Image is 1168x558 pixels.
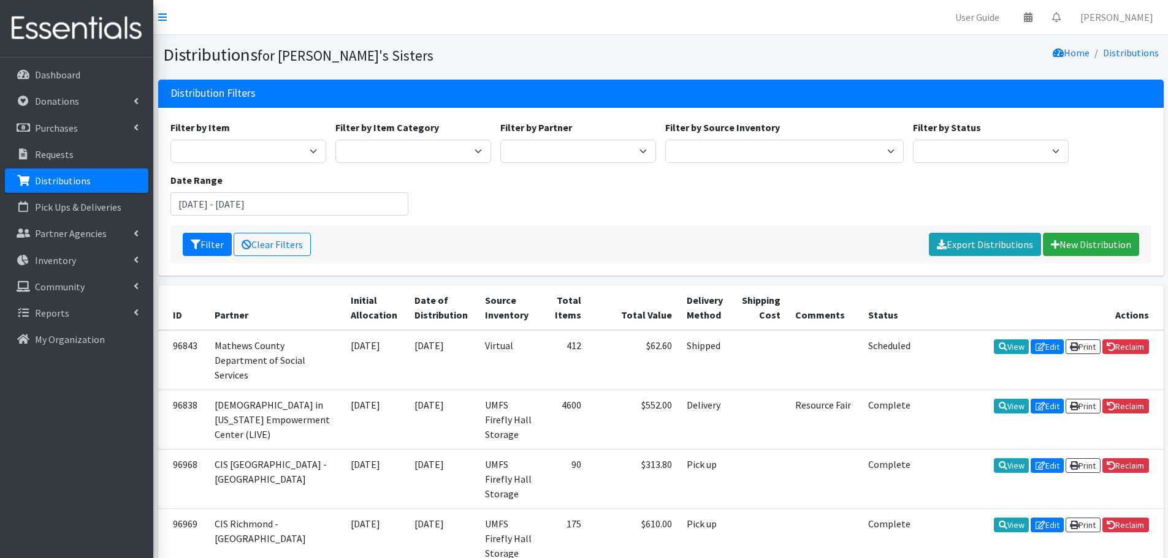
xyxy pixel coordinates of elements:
[861,449,918,508] td: Complete
[861,285,918,330] th: Status
[679,449,733,508] td: Pick up
[478,390,541,449] td: UMFS Firefly Hall Storage
[35,307,69,319] p: Reports
[407,330,478,390] td: [DATE]
[35,148,74,160] p: Requests
[478,330,541,390] td: Virtual
[1102,518,1149,532] a: Reclaim
[35,333,105,345] p: My Organization
[1102,339,1149,354] a: Reclaim
[5,301,148,325] a: Reports
[679,390,733,449] td: Delivery
[1102,458,1149,473] a: Reclaim
[1066,518,1101,532] a: Print
[994,339,1029,354] a: View
[913,120,981,135] label: Filter by Status
[5,8,148,49] img: HumanEssentials
[500,120,572,135] label: Filter by Partner
[35,122,78,134] p: Purchases
[478,449,541,508] td: UMFS Firefly Hall Storage
[35,201,121,213] p: Pick Ups & Deliveries
[994,399,1029,413] a: View
[343,449,407,508] td: [DATE]
[158,449,207,508] td: 96968
[589,390,679,449] td: $552.00
[541,449,589,508] td: 90
[918,285,1164,330] th: Actions
[679,285,733,330] th: Delivery Method
[343,285,407,330] th: Initial Allocation
[35,95,79,107] p: Donations
[665,120,780,135] label: Filter by Source Inventory
[1031,458,1064,473] a: Edit
[994,458,1029,473] a: View
[5,168,148,193] a: Distributions
[170,87,256,100] h3: Distribution Filters
[207,285,344,330] th: Partner
[207,449,344,508] td: CIS [GEOGRAPHIC_DATA] - [GEOGRAPHIC_DATA]
[679,330,733,390] td: Shipped
[541,390,589,449] td: 4600
[541,330,589,390] td: 412
[1103,47,1159,59] a: Distributions
[1066,339,1101,354] a: Print
[1043,233,1139,256] a: New Distribution
[5,274,148,299] a: Community
[5,221,148,246] a: Partner Agencies
[5,89,148,113] a: Donations
[170,120,230,135] label: Filter by Item
[207,330,344,390] td: Mathews County Department of Social Services
[5,327,148,352] a: My Organization
[478,285,541,330] th: Source Inventory
[5,195,148,219] a: Pick Ups & Deliveries
[234,233,311,256] a: Clear Filters
[1031,339,1064,354] a: Edit
[861,330,918,390] td: Scheduled
[589,285,679,330] th: Total Value
[35,281,85,293] p: Community
[1066,458,1101,473] a: Print
[541,285,589,330] th: Total Items
[1071,5,1163,29] a: [PERSON_NAME]
[1066,399,1101,413] a: Print
[994,518,1029,532] a: View
[35,69,80,81] p: Dashboard
[343,390,407,449] td: [DATE]
[407,449,478,508] td: [DATE]
[788,390,861,449] td: Resource Fair
[183,233,232,256] button: Filter
[929,233,1041,256] a: Export Distributions
[158,390,207,449] td: 96838
[5,116,148,140] a: Purchases
[158,330,207,390] td: 96843
[788,285,861,330] th: Comments
[35,227,107,239] p: Partner Agencies
[335,120,439,135] label: Filter by Item Category
[170,173,223,187] label: Date Range
[945,5,1009,29] a: User Guide
[1102,399,1149,413] a: Reclaim
[407,285,478,330] th: Date of Distribution
[589,449,679,508] td: $313.80
[589,330,679,390] td: $62.60
[407,390,478,449] td: [DATE]
[1031,518,1064,532] a: Edit
[258,47,433,64] small: for [PERSON_NAME]'s Sisters
[170,192,409,216] input: January 1, 2011 - December 31, 2011
[35,175,91,187] p: Distributions
[5,142,148,167] a: Requests
[5,248,148,273] a: Inventory
[163,44,657,66] h1: Distributions
[1031,399,1064,413] a: Edit
[733,285,788,330] th: Shipping Cost
[35,254,76,266] p: Inventory
[861,390,918,449] td: Complete
[1053,47,1090,59] a: Home
[5,62,148,87] a: Dashboard
[343,330,407,390] td: [DATE]
[158,285,207,330] th: ID
[207,390,344,449] td: [DEMOGRAPHIC_DATA] in [US_STATE] Empowerment Center (LIVE)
